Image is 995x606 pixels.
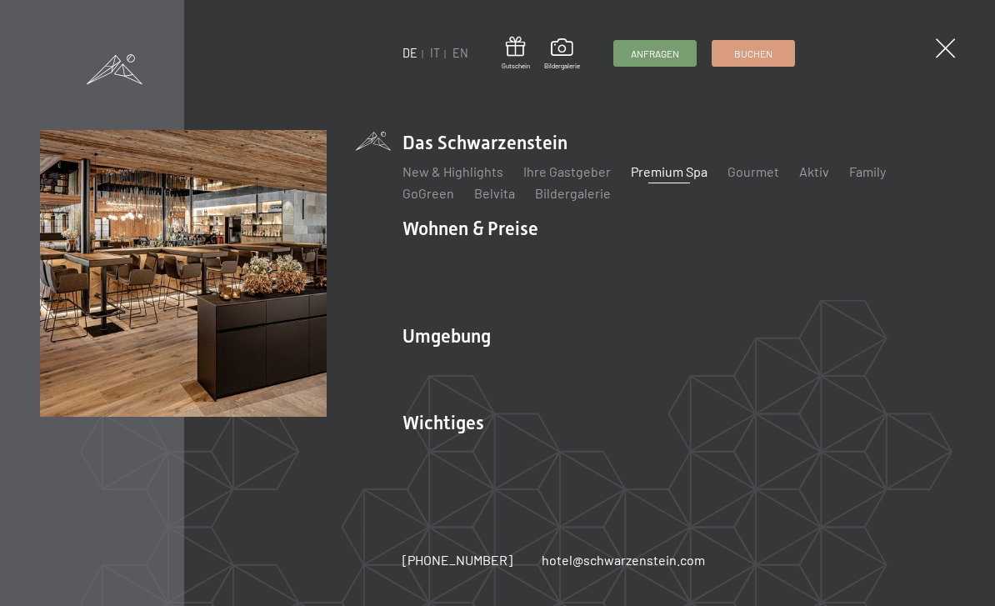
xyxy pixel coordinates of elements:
[727,163,779,179] a: Gourmet
[402,163,503,179] a: New & Highlights
[544,62,580,71] span: Bildergalerie
[712,41,794,66] a: Buchen
[452,46,468,60] a: EN
[402,552,512,568] span: [PHONE_NUMBER]
[402,46,417,60] a: DE
[734,47,772,61] span: Buchen
[430,46,440,60] a: IT
[544,38,580,70] a: Bildergalerie
[502,62,530,71] span: Gutschein
[799,163,829,179] a: Aktiv
[631,163,707,179] a: Premium Spa
[402,185,454,201] a: GoGreen
[523,163,611,179] a: Ihre Gastgeber
[614,41,696,66] a: Anfragen
[542,551,705,569] a: hotel@schwarzenstein.com
[631,47,679,61] span: Anfragen
[502,37,530,71] a: Gutschein
[474,185,515,201] a: Belvita
[849,163,886,179] a: Family
[402,551,512,569] a: [PHONE_NUMBER]
[535,185,611,201] a: Bildergalerie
